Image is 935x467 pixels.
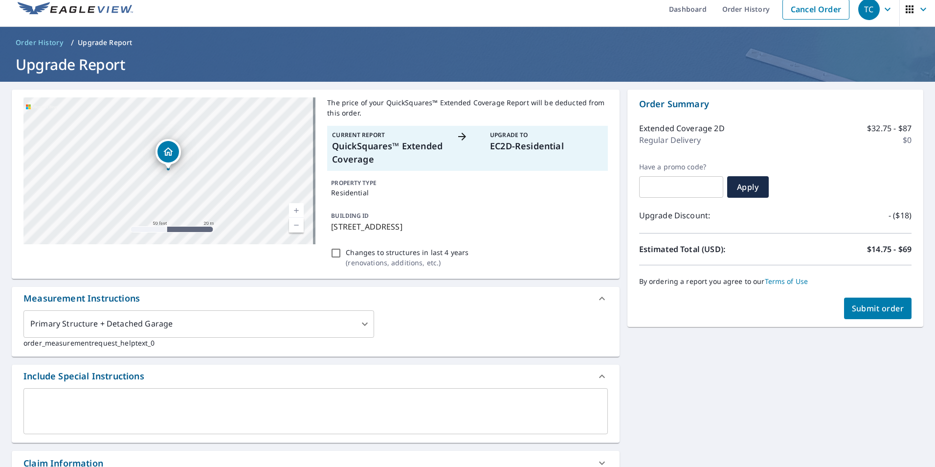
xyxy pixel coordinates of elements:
p: order_measurementrequest_helptext_0 [23,338,608,348]
div: Dropped pin, building 1, Residential property, 77 Ridgewood Dr Baileyville, ME 04694 [156,139,181,169]
div: Measurement Instructions [23,292,140,305]
p: BUILDING ID [331,211,369,220]
label: Have a promo code? [639,163,723,171]
img: EV Logo [18,2,133,17]
div: Include Special Instructions [23,370,144,383]
nav: breadcrumb [12,35,923,50]
p: By ordering a report you agree to our [639,277,912,286]
p: $32.75 - $87 [867,122,912,134]
p: Upgrade Report [78,38,132,47]
div: Include Special Instructions [12,365,620,388]
li: / [71,37,74,48]
p: Regular Delivery [639,134,701,146]
p: The price of your QuickSquares™ Extended Coverage Report will be deducted from this order. [327,97,607,118]
p: Changes to structures in last 4 years [346,247,468,257]
div: Measurement Instructions [12,287,620,310]
a: Terms of Use [765,277,808,286]
p: Extended Coverage 2D [639,122,725,134]
p: $0 [903,134,912,146]
p: Order Summary [639,97,912,111]
a: Current Level 19, Zoom Out [289,218,304,233]
div: Primary Structure + Detached Garage [23,310,374,338]
h1: Upgrade Report [12,54,923,74]
p: Residential [331,187,603,198]
p: Upgrade Discount: [639,210,776,221]
a: Order History [12,35,67,50]
p: Upgrade To [490,131,603,140]
button: Apply [727,176,769,198]
p: $14.75 - $69 [867,243,912,255]
p: [STREET_ADDRESS] [331,221,603,233]
p: Estimated Total (USD): [639,243,776,255]
span: Apply [735,182,761,192]
a: Current Level 19, Zoom In [289,203,304,218]
p: Current Report [332,131,445,140]
span: Order History [16,38,63,47]
p: EC2D-Residential [490,140,603,153]
p: ( renovations, additions, etc. ) [346,257,468,268]
span: Submit order [852,303,904,314]
p: QuickSquares™ Extended Coverage [332,140,445,166]
button: Submit order [844,298,912,319]
p: - ($18) [889,210,912,221]
p: PROPERTY TYPE [331,179,603,187]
